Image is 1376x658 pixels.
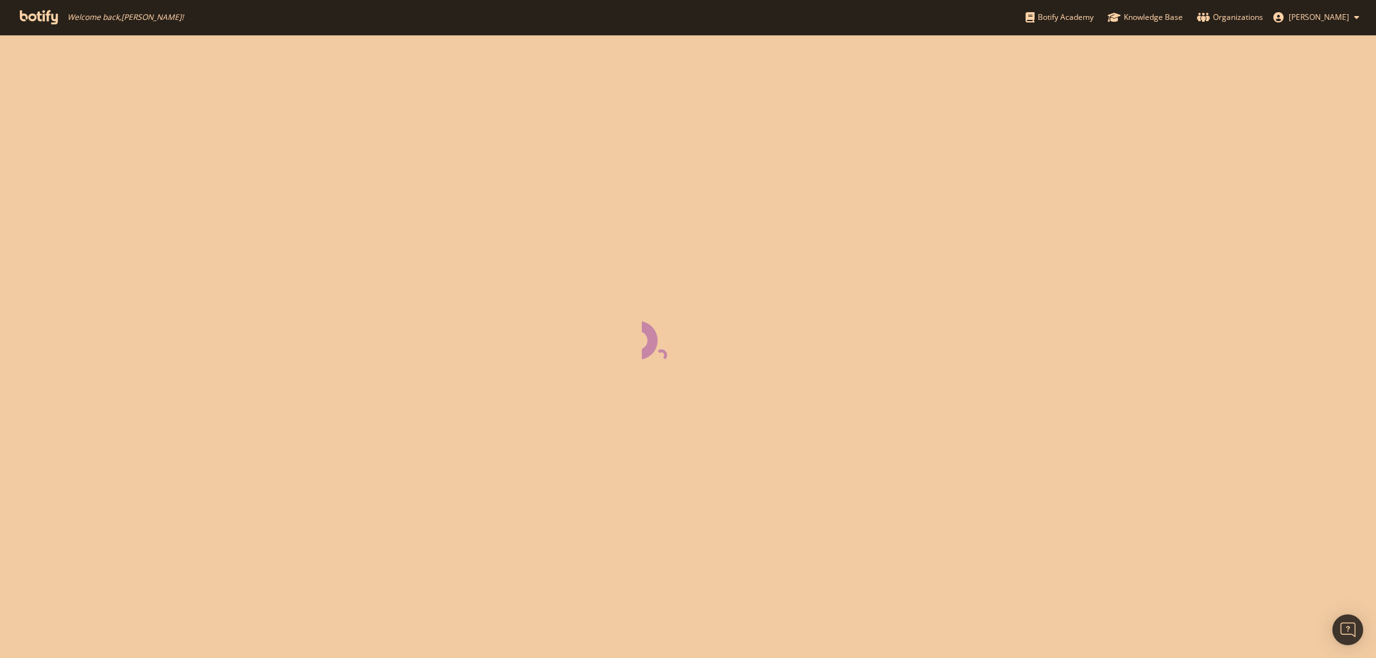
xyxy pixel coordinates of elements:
[1026,11,1094,24] div: Botify Academy
[67,12,184,22] span: Welcome back, [PERSON_NAME] !
[1332,614,1363,645] div: Open Intercom Messenger
[1289,12,1349,22] span: Sabrina Colmant
[1197,11,1263,24] div: Organizations
[1263,7,1370,28] button: [PERSON_NAME]
[1108,11,1183,24] div: Knowledge Base
[642,313,734,359] div: animation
